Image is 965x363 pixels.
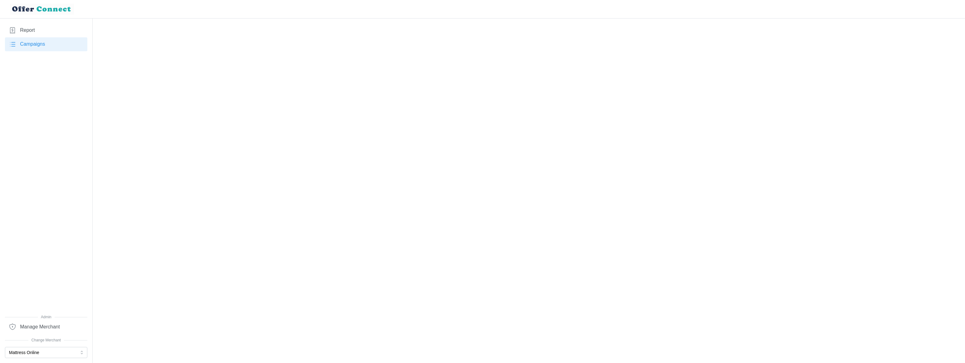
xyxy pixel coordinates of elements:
[20,27,35,34] span: Report
[10,4,74,15] img: loyalBe Logo
[5,37,87,51] a: Campaigns
[5,320,87,334] a: Manage Merchant
[5,23,87,37] a: Report
[20,323,60,331] span: Manage Merchant
[5,347,87,358] button: Mattress Online
[5,337,87,343] span: Change Merchant
[20,40,45,48] span: Campaigns
[5,314,87,320] span: Admin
